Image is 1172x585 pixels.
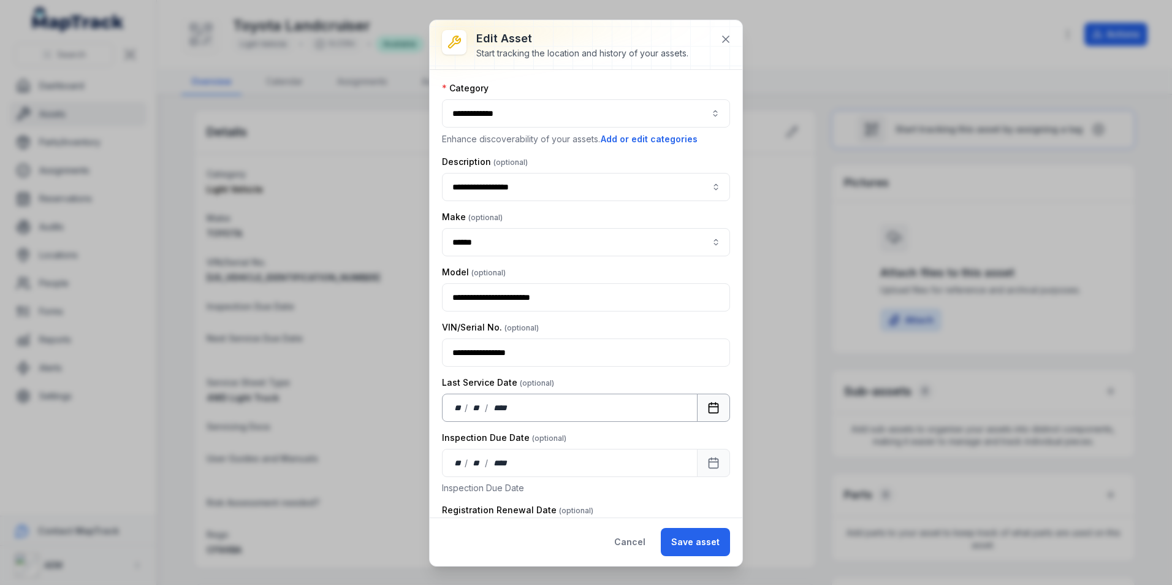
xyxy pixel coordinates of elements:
label: Category [442,82,489,94]
div: day, [452,402,465,414]
label: Make [442,211,503,223]
label: Registration Renewal Date [442,504,593,516]
input: asset-edit:description-label [442,173,730,201]
div: year, [489,457,512,469]
div: month, [469,402,485,414]
label: Last Service Date [442,377,554,389]
div: / [465,402,469,414]
label: Inspection Due Date [442,432,566,444]
button: Calendar [697,449,730,477]
h3: Edit asset [476,30,688,47]
div: Start tracking the location and history of your assets. [476,47,688,59]
div: / [465,457,469,469]
div: day, [452,457,465,469]
input: asset-edit:cf[8261eee4-602e-4976-b39b-47b762924e3f]-label [442,228,730,256]
button: Calendar [697,394,730,422]
label: Description [442,156,528,168]
p: Enhance discoverability of your assets. [442,132,730,146]
label: Model [442,266,506,278]
button: Cancel [604,528,656,556]
div: / [485,402,489,414]
button: Add or edit categories [600,132,698,146]
div: year, [489,402,512,414]
button: Save asset [661,528,730,556]
div: / [485,457,489,469]
label: VIN/Serial No. [442,321,539,334]
div: month, [469,457,485,469]
p: Inspection Due Date [442,482,730,494]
